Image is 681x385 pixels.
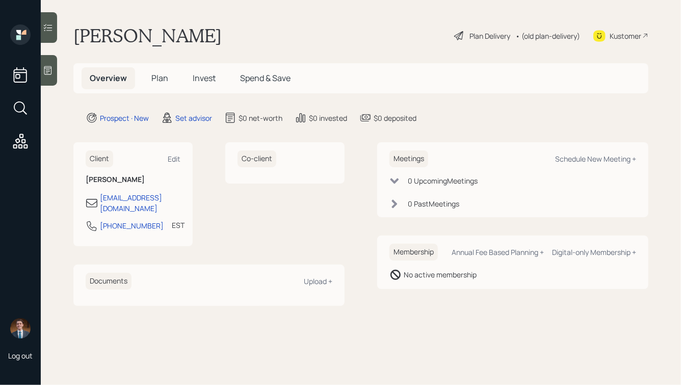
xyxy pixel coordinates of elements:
span: Invest [193,72,216,84]
h6: Co-client [238,150,276,167]
span: Spend & Save [240,72,291,84]
div: $0 invested [309,113,347,123]
h6: Meetings [389,150,428,167]
div: 0 Past Meeting s [408,198,459,209]
h6: Documents [86,273,132,290]
div: $0 net-worth [239,113,282,123]
div: Edit [168,154,180,164]
div: Prospect · New [100,113,149,123]
h6: Membership [389,244,438,261]
div: $0 deposited [374,113,416,123]
img: hunter_neumayer.jpg [10,318,31,339]
div: Schedule New Meeting + [555,154,636,164]
div: Digital-only Membership + [552,247,636,257]
div: • (old plan-delivery) [515,31,580,41]
div: Kustomer [610,31,641,41]
span: Plan [151,72,168,84]
span: Overview [90,72,127,84]
div: [PHONE_NUMBER] [100,220,164,231]
div: Log out [8,351,33,361]
div: 0 Upcoming Meeting s [408,175,478,186]
div: [EMAIL_ADDRESS][DOMAIN_NAME] [100,192,180,214]
h6: Client [86,150,113,167]
h6: [PERSON_NAME] [86,175,180,184]
div: No active membership [404,269,477,280]
div: Plan Delivery [469,31,510,41]
div: Upload + [304,276,332,286]
div: Set advisor [175,113,212,123]
h1: [PERSON_NAME] [73,24,222,47]
div: EST [172,220,185,230]
div: Annual Fee Based Planning + [452,247,544,257]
